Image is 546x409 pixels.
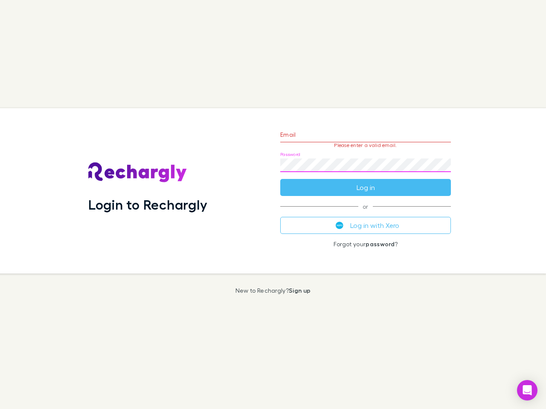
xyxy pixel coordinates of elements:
[88,196,207,213] h1: Login to Rechargly
[336,222,343,229] img: Xero's logo
[280,151,300,158] label: Password
[235,287,311,294] p: New to Rechargly?
[280,142,451,148] p: Please enter a valid email.
[289,287,311,294] a: Sign up
[280,179,451,196] button: Log in
[366,240,395,248] a: password
[280,206,451,207] span: or
[88,162,187,183] img: Rechargly's Logo
[280,217,451,234] button: Log in with Xero
[517,380,537,400] div: Open Intercom Messenger
[280,241,451,248] p: Forgot your ?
